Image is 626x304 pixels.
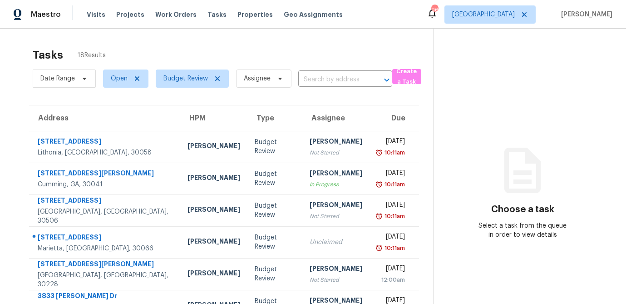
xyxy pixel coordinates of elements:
[38,291,173,303] div: 3833 [PERSON_NAME] Dr
[557,10,612,19] span: [PERSON_NAME]
[383,148,405,157] div: 10:11am
[40,74,75,83] span: Date Range
[78,51,106,60] span: 18 Results
[431,5,438,15] div: 96
[163,74,208,83] span: Budget Review
[383,212,405,221] div: 10:11am
[255,138,295,156] div: Budget Review
[370,105,419,131] th: Due
[380,74,393,86] button: Open
[383,180,405,189] div: 10:11am
[377,137,405,148] div: [DATE]
[377,200,405,212] div: [DATE]
[255,201,295,219] div: Budget Review
[187,269,240,280] div: [PERSON_NAME]
[237,10,273,19] span: Properties
[377,232,405,244] div: [DATE]
[87,10,105,19] span: Visits
[298,73,367,87] input: Search by address
[244,74,271,83] span: Assignee
[31,10,61,19] span: Maestro
[452,10,515,19] span: [GEOGRAPHIC_DATA]
[116,10,144,19] span: Projects
[38,148,173,157] div: Lithonia, [GEOGRAPHIC_DATA], 30058
[255,169,295,188] div: Budget Review
[392,69,421,84] button: Create a Task
[377,264,405,275] div: [DATE]
[33,50,63,60] h2: Tasks
[38,207,173,225] div: [GEOGRAPHIC_DATA], [GEOGRAPHIC_DATA], 30506
[284,10,343,19] span: Geo Assignments
[187,205,240,216] div: [PERSON_NAME]
[375,180,383,189] img: Overdue Alarm Icon
[180,105,247,131] th: HPM
[310,238,362,247] div: Unclaimed
[111,74,128,83] span: Open
[310,264,362,275] div: [PERSON_NAME]
[255,265,295,283] div: Budget Review
[255,233,295,251] div: Budget Review
[38,233,173,244] div: [STREET_ADDRESS]
[478,221,567,239] div: Select a task from the queue in order to view details
[491,205,554,214] h3: Choose a task
[38,137,173,148] div: [STREET_ADDRESS]
[310,212,362,221] div: Not Started
[207,11,227,18] span: Tasks
[187,237,240,248] div: [PERSON_NAME]
[155,10,197,19] span: Work Orders
[310,169,362,180] div: [PERSON_NAME]
[38,271,173,289] div: [GEOGRAPHIC_DATA], [GEOGRAPHIC_DATA], 30228
[38,180,173,189] div: Cumming, GA, 30041
[187,141,240,153] div: [PERSON_NAME]
[29,105,180,131] th: Address
[375,148,383,157] img: Overdue Alarm Icon
[38,259,173,271] div: [STREET_ADDRESS][PERSON_NAME]
[310,200,362,212] div: [PERSON_NAME]
[377,275,405,284] div: 12:00am
[310,275,362,284] div: Not Started
[397,66,417,87] span: Create a Task
[377,169,405,180] div: [DATE]
[310,148,362,157] div: Not Started
[310,180,362,189] div: In Progress
[38,196,173,207] div: [STREET_ADDRESS]
[247,105,302,131] th: Type
[310,137,362,148] div: [PERSON_NAME]
[375,212,383,221] img: Overdue Alarm Icon
[187,173,240,184] div: [PERSON_NAME]
[383,244,405,253] div: 10:11am
[38,169,173,180] div: [STREET_ADDRESS][PERSON_NAME]
[302,105,370,131] th: Assignee
[38,244,173,253] div: Marietta, [GEOGRAPHIC_DATA], 30066
[375,244,383,253] img: Overdue Alarm Icon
